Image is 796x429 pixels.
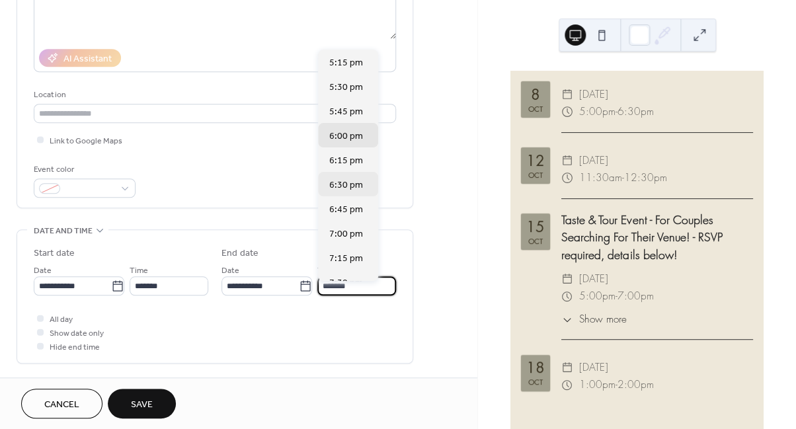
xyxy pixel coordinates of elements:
[329,81,362,95] span: 5:30 pm
[579,288,616,305] span: 5:00pm
[329,178,362,192] span: 6:30 pm
[617,376,654,393] span: 2:00pm
[561,86,573,103] div: ​
[34,163,133,176] div: Event color
[561,270,573,288] div: ​
[329,276,362,290] span: 7:30 pm
[526,360,545,375] div: 18
[329,154,362,168] span: 6:15 pm
[561,152,573,169] div: ​
[616,288,617,305] span: -
[531,87,540,102] div: 8
[50,313,73,327] span: All day
[526,153,545,168] div: 12
[579,312,627,327] span: Show more
[561,211,753,263] div: Taste & Tour Event - For Couples Searching For Their Venue! - RSVP required, details below!
[579,270,608,288] span: [DATE]
[622,169,624,186] span: -
[34,247,75,260] div: Start date
[579,169,622,186] span: 11:30am
[579,359,608,376] span: [DATE]
[221,247,259,260] div: End date
[561,359,573,376] div: ​
[131,398,153,412] span: Save
[528,171,543,178] div: Oct
[616,103,617,120] span: -
[528,105,543,112] div: Oct
[561,169,573,186] div: ​
[50,340,100,354] span: Hide end time
[561,312,626,327] button: ​Show more
[528,378,543,385] div: Oct
[108,389,176,418] button: Save
[624,169,667,186] span: 12:30pm
[130,264,148,278] span: Time
[50,134,122,148] span: Link to Google Maps
[579,152,608,169] span: [DATE]
[317,264,336,278] span: Time
[329,203,362,217] span: 6:45 pm
[34,264,52,278] span: Date
[561,288,573,305] div: ​
[44,398,79,412] span: Cancel
[221,264,239,278] span: Date
[617,103,654,120] span: 6:30pm
[528,237,543,245] div: Oct
[34,224,93,238] span: Date and time
[579,103,616,120] span: 5:00pm
[50,327,104,340] span: Show date only
[329,227,362,241] span: 7:00 pm
[329,105,362,119] span: 5:45 pm
[561,312,573,327] div: ​
[617,288,654,305] span: 7:00pm
[329,56,362,70] span: 5:15 pm
[21,389,102,418] button: Cancel
[329,252,362,266] span: 7:15 pm
[579,376,616,393] span: 1:00pm
[561,376,573,393] div: ​
[526,219,545,234] div: 15
[616,376,617,393] span: -
[579,86,608,103] span: [DATE]
[329,130,362,143] span: 6:00 pm
[561,103,573,120] div: ​
[34,88,393,102] div: Location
